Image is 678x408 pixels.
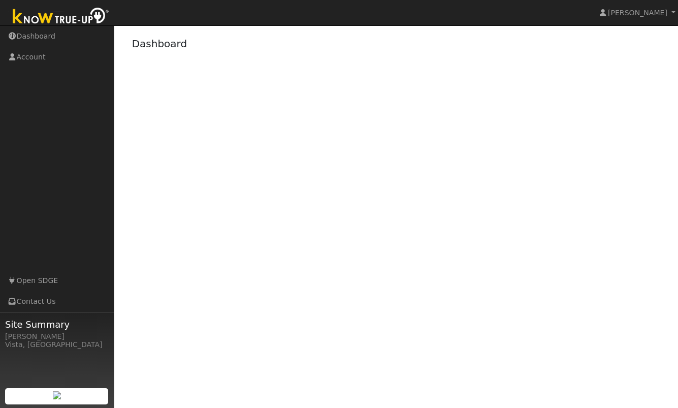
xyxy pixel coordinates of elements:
[8,6,114,28] img: Know True-Up
[132,38,187,50] a: Dashboard
[5,318,109,331] span: Site Summary
[5,331,109,342] div: [PERSON_NAME]
[608,9,667,17] span: [PERSON_NAME]
[53,391,61,399] img: retrieve
[5,339,109,350] div: Vista, [GEOGRAPHIC_DATA]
